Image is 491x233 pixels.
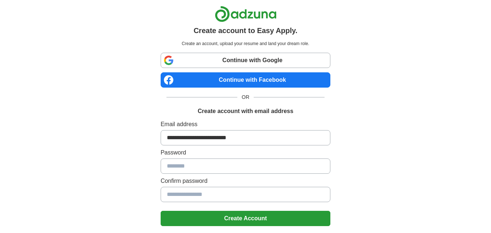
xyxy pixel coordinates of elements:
label: Password [161,148,330,157]
p: Create an account, upload your resume and land your dream role. [162,40,329,47]
button: Create Account [161,211,330,226]
span: OR [237,93,254,101]
h1: Create account to Easy Apply. [194,25,298,36]
a: Continue with Facebook [161,72,330,88]
h1: Create account with email address [198,107,293,116]
img: Adzuna logo [215,6,277,22]
label: Confirm password [161,177,330,185]
a: Continue with Google [161,53,330,68]
label: Email address [161,120,330,129]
